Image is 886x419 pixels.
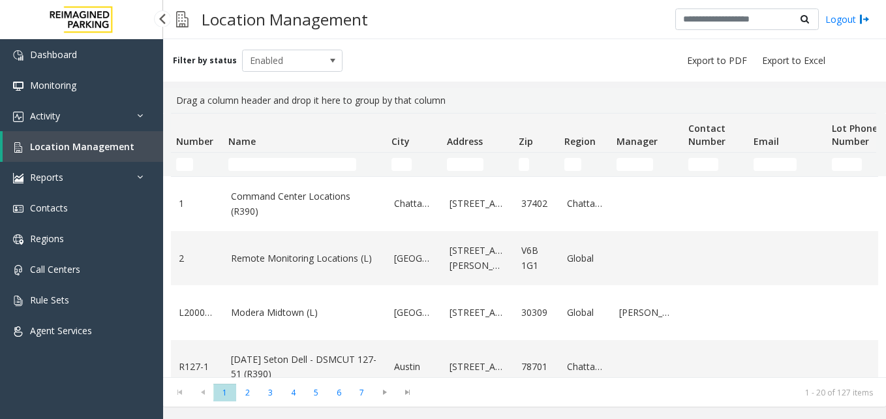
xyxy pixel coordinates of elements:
[236,384,259,401] span: Page 2
[386,153,442,176] td: City Filter
[450,360,506,374] a: [STREET_ADDRESS]
[171,88,878,113] div: Drag a column header and drop it here to group by that column
[859,12,870,26] img: logout
[13,142,23,153] img: 'icon'
[394,196,434,211] a: Chattanooga
[282,384,305,401] span: Page 4
[521,305,551,320] a: 30309
[30,324,92,337] span: Agent Services
[447,135,483,147] span: Address
[30,48,77,61] span: Dashboard
[231,352,378,382] a: [DATE] Seton Dell - DSMCUT 127-51 (R390)
[399,387,416,397] span: Go to the last page
[30,171,63,183] span: Reports
[328,384,350,401] span: Page 6
[521,196,551,211] a: 37402
[754,135,779,147] span: Email
[442,153,513,176] td: Address Filter
[825,12,870,26] a: Logout
[396,383,419,401] span: Go to the last page
[376,387,393,397] span: Go to the next page
[683,153,748,176] td: Contact Number Filter
[832,158,862,171] input: Lot Phone Number Filter
[231,251,378,266] a: Remote Monitoring Locations (L)
[391,135,410,147] span: City
[213,384,236,401] span: Page 1
[13,326,23,337] img: 'icon'
[30,263,80,275] span: Call Centers
[228,158,356,171] input: Name Filter
[228,135,256,147] span: Name
[176,135,213,147] span: Number
[3,131,163,162] a: Location Management
[223,153,386,176] td: Name Filter
[30,79,76,91] span: Monitoring
[305,384,328,401] span: Page 5
[391,158,412,171] input: City Filter
[13,173,23,183] img: 'icon'
[559,153,611,176] td: Region Filter
[564,135,596,147] span: Region
[13,265,23,275] img: 'icon'
[567,196,603,211] a: Chattanooga
[231,189,378,219] a: Command Center Locations (R390)
[513,153,559,176] td: Zip Filter
[13,112,23,122] img: 'icon'
[394,305,434,320] a: [GEOGRAPHIC_DATA]
[757,52,831,70] button: Export to Excel
[173,55,237,67] label: Filter by status
[373,383,396,401] span: Go to the next page
[179,360,215,374] a: R127-1
[195,3,374,35] h3: Location Management
[30,232,64,245] span: Regions
[394,360,434,374] a: Austin
[450,243,506,273] a: [STREET_ADDRESS][PERSON_NAME]
[447,158,483,171] input: Address Filter
[30,140,134,153] span: Location Management
[13,296,23,306] img: 'icon'
[567,360,603,374] a: Chattanooga
[567,305,603,320] a: Global
[754,158,797,171] input: Email Filter
[617,158,653,171] input: Manager Filter
[611,153,683,176] td: Manager Filter
[519,158,529,171] input: Zip Filter
[450,196,506,211] a: [STREET_ADDRESS]
[179,305,215,320] a: L20000500
[30,294,69,306] span: Rule Sets
[688,158,718,171] input: Contact Number Filter
[13,81,23,91] img: 'icon'
[521,243,551,273] a: V6B 1G1
[243,50,322,71] span: Enabled
[427,387,873,398] kendo-pager-info: 1 - 20 of 127 items
[176,158,193,171] input: Number Filter
[832,122,878,147] span: Lot Phone Number
[521,360,551,374] a: 78701
[179,251,215,266] a: 2
[13,204,23,214] img: 'icon'
[171,153,223,176] td: Number Filter
[350,384,373,401] span: Page 7
[748,153,827,176] td: Email Filter
[231,305,378,320] a: Modera Midtown (L)
[259,384,282,401] span: Page 3
[762,54,825,67] span: Export to Excel
[519,135,533,147] span: Zip
[30,202,68,214] span: Contacts
[682,52,752,70] button: Export to PDF
[617,135,658,147] span: Manager
[567,251,603,266] a: Global
[13,234,23,245] img: 'icon'
[394,251,434,266] a: [GEOGRAPHIC_DATA]
[687,54,747,67] span: Export to PDF
[179,196,215,211] a: 1
[163,113,886,377] div: Data table
[176,3,189,35] img: pageIcon
[13,50,23,61] img: 'icon'
[564,158,581,171] input: Region Filter
[450,305,506,320] a: [STREET_ADDRESS]
[688,122,726,147] span: Contact Number
[619,305,675,320] a: [PERSON_NAME]
[30,110,60,122] span: Activity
